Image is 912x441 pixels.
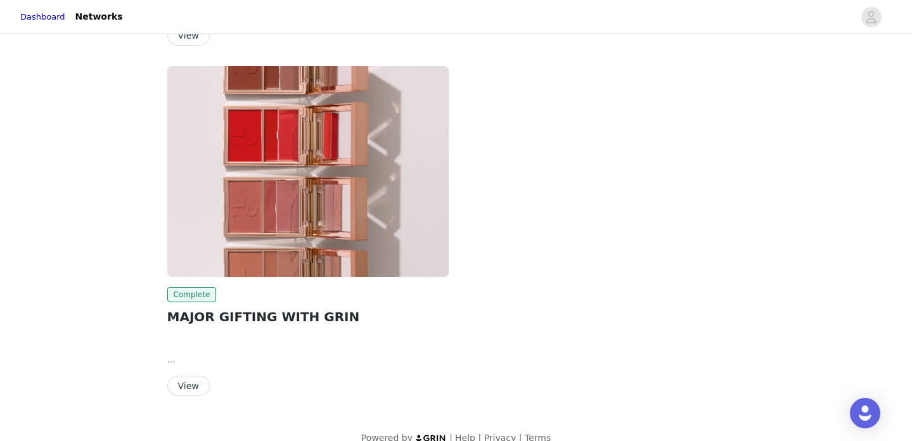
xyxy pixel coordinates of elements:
[167,381,210,391] a: View
[167,25,210,46] button: View
[865,7,877,27] div: avatar
[20,11,65,23] a: Dashboard
[167,31,210,41] a: View
[68,3,131,31] a: Networks
[850,398,880,428] div: Open Intercom Messenger
[167,307,449,326] h2: MAJOR GIFTING WITH GRIN
[167,287,217,302] span: Complete
[167,376,210,396] button: View
[167,66,449,277] img: Patrick Ta Beauty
